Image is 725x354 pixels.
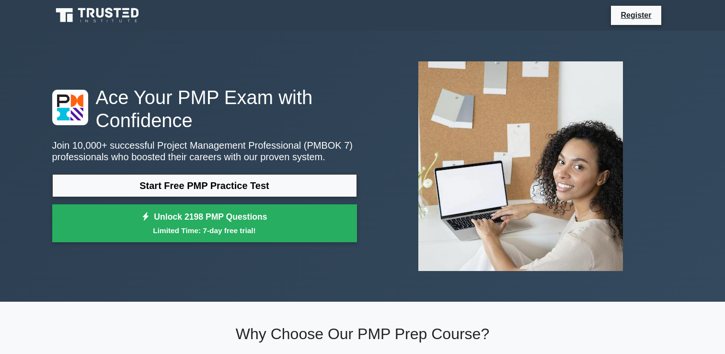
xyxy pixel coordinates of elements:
[64,225,345,236] small: Limited Time: 7-day free trial!
[52,325,673,343] h2: Why Choose Our PMP Prep Course?
[52,86,357,132] h1: Ace Your PMP Exam with Confidence
[52,174,357,197] a: Start Free PMP Practice Test
[615,9,657,21] a: Register
[52,204,357,243] a: Unlock 2198 PMP QuestionsLimited Time: 7-day free trial!
[52,140,357,163] p: Join 10,000+ successful Project Management Professional (PMBOK 7) professionals who boosted their...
